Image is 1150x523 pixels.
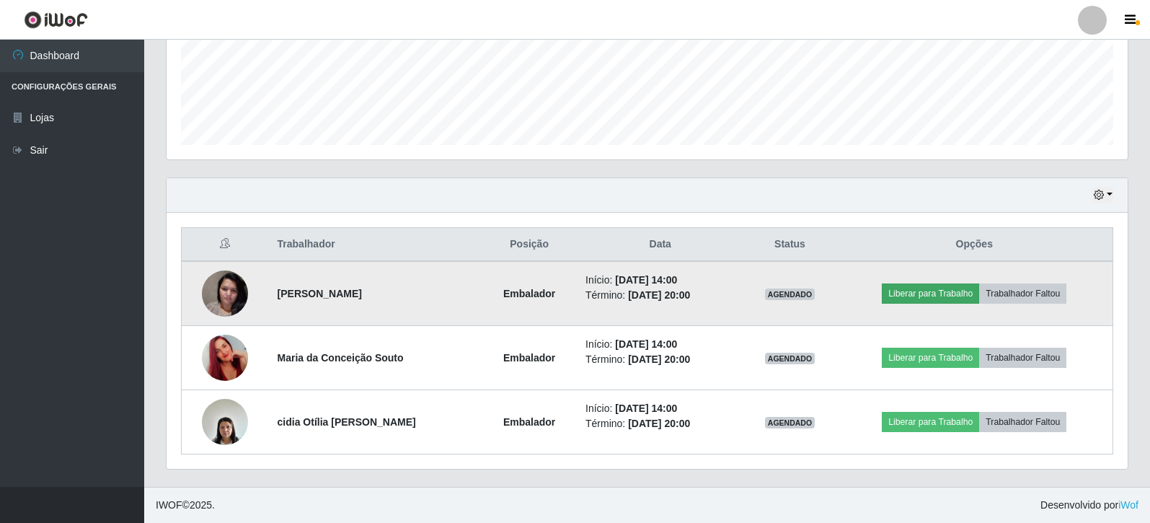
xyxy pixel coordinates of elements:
[979,348,1066,368] button: Trabalhador Faltou
[202,263,248,324] img: 1682608462576.jpeg
[503,352,555,364] strong: Embalador
[585,273,735,288] li: Início:
[979,412,1066,432] button: Trabalhador Faltou
[882,284,979,304] button: Liberar para Trabalho
[585,416,735,431] li: Término:
[628,289,690,301] time: [DATE] 20:00
[269,228,482,262] th: Trabalhador
[156,498,215,513] span: © 2025 .
[615,403,677,414] time: [DATE] 14:00
[278,352,404,364] strong: Maria da Conceição Souto
[503,288,555,299] strong: Embalador
[628,418,690,429] time: [DATE] 20:00
[503,416,555,428] strong: Embalador
[743,228,836,262] th: Status
[1040,498,1138,513] span: Desenvolvido por
[615,338,677,350] time: [DATE] 14:00
[836,228,1113,262] th: Opções
[585,337,735,352] li: Início:
[482,228,577,262] th: Posição
[577,228,743,262] th: Data
[882,412,979,432] button: Liberar para Trabalho
[882,348,979,368] button: Liberar para Trabalho
[765,289,815,300] span: AGENDADO
[278,416,416,428] strong: cidia Otília [PERSON_NAME]
[765,353,815,364] span: AGENDADO
[628,353,690,365] time: [DATE] 20:00
[202,317,248,399] img: 1746815738665.jpeg
[765,417,815,428] span: AGENDADO
[585,352,735,367] li: Término:
[585,288,735,303] li: Término:
[202,391,248,452] img: 1690487685999.jpeg
[615,274,677,286] time: [DATE] 14:00
[156,499,182,511] span: IWOF
[24,11,88,29] img: CoreUI Logo
[1118,499,1138,511] a: iWof
[979,284,1066,304] button: Trabalhador Faltou
[585,401,735,416] li: Início:
[278,288,362,299] strong: [PERSON_NAME]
